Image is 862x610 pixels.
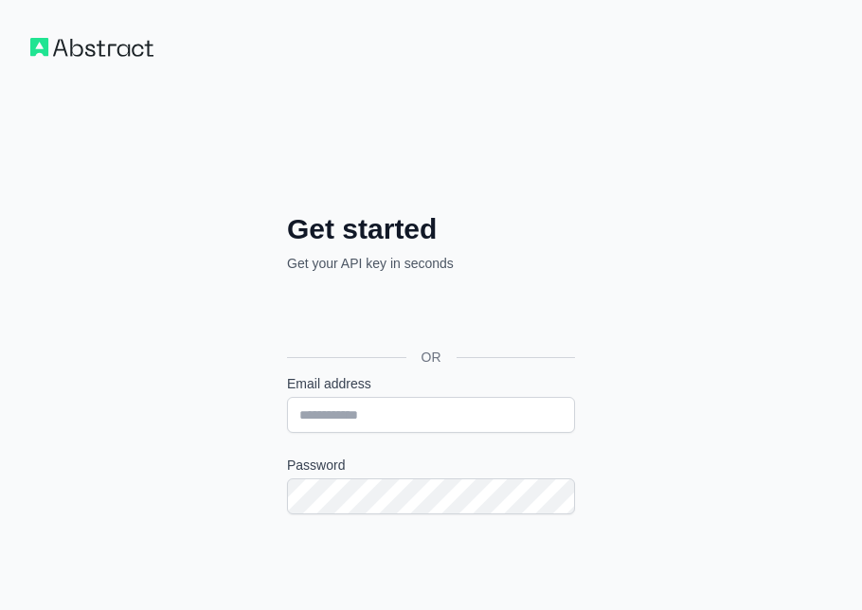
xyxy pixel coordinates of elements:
[287,254,575,273] p: Get your API key in seconds
[287,212,575,246] h2: Get started
[278,294,581,335] iframe: Sign in with Google Button
[406,348,457,367] span: OR
[287,374,575,393] label: Email address
[30,38,153,57] img: Workflow
[287,456,575,475] label: Password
